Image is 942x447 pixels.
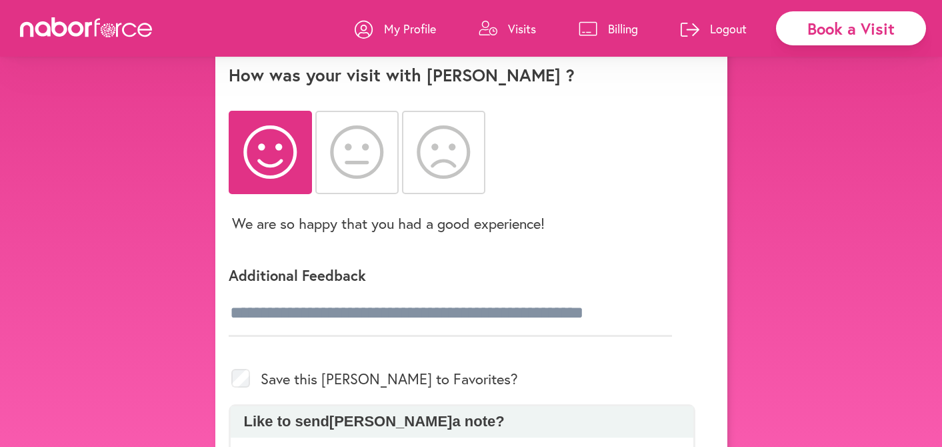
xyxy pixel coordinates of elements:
p: How was your visit with [PERSON_NAME] ? [229,65,714,85]
p: Like to send [PERSON_NAME] a note? [237,413,687,430]
p: Logout [710,21,747,37]
div: Save this [PERSON_NAME] to Favorites? [229,353,695,404]
a: Visits [479,9,536,49]
p: We are so happy that you had a good experience! [232,213,545,233]
p: Visits [508,21,536,37]
p: Billing [608,21,638,37]
a: Logout [681,9,747,49]
a: My Profile [355,9,436,49]
div: Book a Visit [776,11,926,45]
p: Additional Feedback [229,266,695,285]
p: My Profile [384,21,436,37]
a: Billing [579,9,638,49]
